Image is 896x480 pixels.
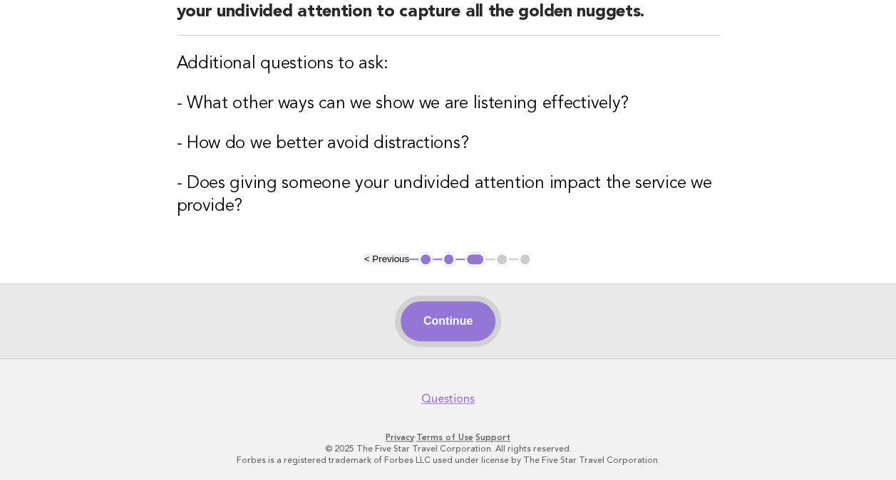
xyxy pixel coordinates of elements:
button: 3 [465,252,485,266]
p: Forbes is a registered trademark of Forbes LLC used under license by The Five Star Travel Corpora... [20,454,876,466]
button: 1 [418,252,433,266]
a: Questions [421,392,475,406]
a: Terms of Use [416,432,473,442]
a: Privacy [386,432,414,442]
h3: Additional questions to ask: [177,53,720,75]
button: < Previous [364,254,409,264]
button: 2 [442,252,456,266]
h3: - What other ways can we show we are listening effectively? [177,93,720,115]
a: Support [475,432,510,442]
h3: - How do we better avoid distractions? [177,132,720,155]
button: Continue [401,301,495,341]
h3: - Does giving someone your undivided attention impact the service we provide? [177,172,720,218]
p: © 2025 The Five Star Travel Corporation. All rights reserved. [20,443,876,454]
p: · · [20,432,876,443]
